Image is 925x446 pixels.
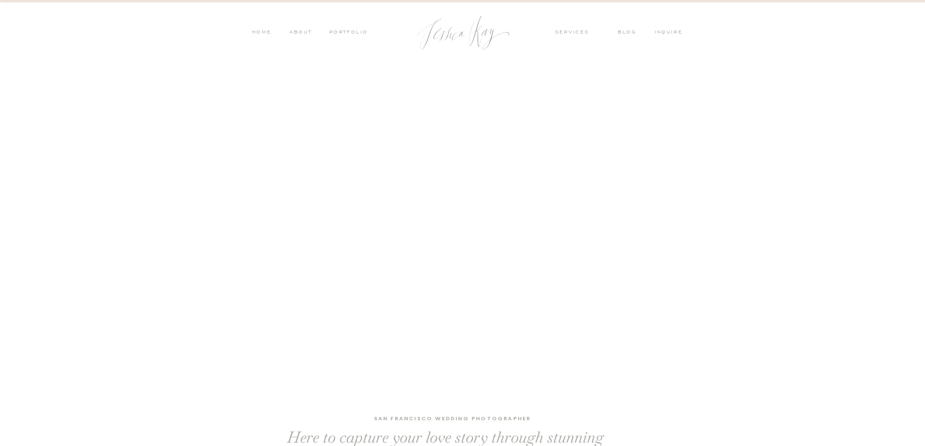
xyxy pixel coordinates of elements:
[328,29,368,37] a: PORTFOLIO
[252,29,272,37] a: HOME
[655,29,688,37] a: inquire
[618,29,643,37] a: blog
[336,414,570,424] h1: San Francisco wedding photographer
[555,29,603,37] a: services
[287,29,312,37] a: ABOUT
